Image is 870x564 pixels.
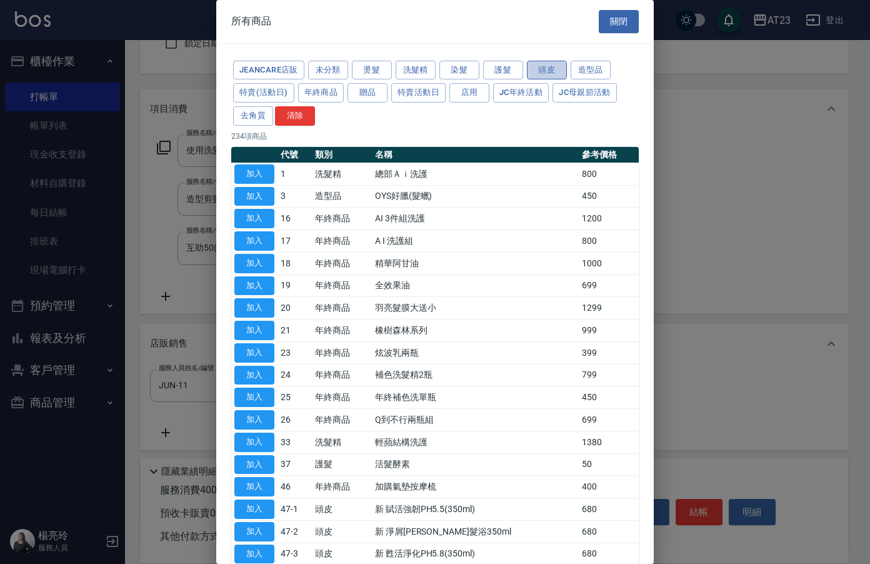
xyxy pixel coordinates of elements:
[234,343,274,363] button: 加入
[599,10,639,33] button: 關閉
[277,520,312,543] td: 47-2
[372,409,579,431] td: Q到不行兩瓶組
[234,477,274,496] button: 加入
[234,298,274,318] button: 加入
[579,341,639,364] td: 399
[449,83,489,103] button: 店用
[483,61,523,80] button: 護髮
[234,522,274,541] button: 加入
[439,61,479,80] button: 染髮
[312,431,372,453] td: 洗髮精
[312,274,372,297] td: 年終商品
[527,61,567,80] button: 頭皮
[579,208,639,230] td: 1200
[372,453,579,476] td: 活髮酵素
[277,185,312,208] td: 3
[233,106,273,126] button: 去角質
[372,364,579,386] td: 補色洗髮精2瓶
[579,320,639,342] td: 999
[372,498,579,521] td: 新 賦活強韌PH5.5(350ml)
[277,320,312,342] td: 21
[312,364,372,386] td: 年終商品
[372,386,579,409] td: 年終補色洗單瓶
[234,455,274,475] button: 加入
[312,147,372,163] th: 類別
[372,185,579,208] td: OYS好臘(髮蠟)
[234,410,274,430] button: 加入
[312,520,372,543] td: 頭皮
[312,453,372,476] td: 護髮
[312,297,372,320] td: 年終商品
[579,386,639,409] td: 450
[312,185,372,208] td: 造型品
[372,230,579,253] td: A I 洗護組
[372,476,579,498] td: 加購氣墊按摩梳
[277,274,312,297] td: 19
[277,476,312,498] td: 46
[234,388,274,407] button: 加入
[277,453,312,476] td: 37
[372,274,579,297] td: 全效果油
[277,409,312,431] td: 26
[372,147,579,163] th: 名稱
[234,254,274,273] button: 加入
[579,185,639,208] td: 450
[312,252,372,274] td: 年終商品
[277,252,312,274] td: 18
[372,163,579,185] td: 總部Ａｉ洗護
[312,320,372,342] td: 年終商品
[312,341,372,364] td: 年終商品
[579,274,639,297] td: 699
[234,187,274,206] button: 加入
[312,476,372,498] td: 年終商品
[391,83,446,103] button: 特賣活動日
[277,498,312,521] td: 47-1
[234,164,274,184] button: 加入
[234,209,274,228] button: 加入
[233,61,304,80] button: JeanCare店販
[579,453,639,476] td: 50
[277,364,312,386] td: 24
[372,431,579,453] td: 輕蘋結構洗護
[277,386,312,409] td: 25
[234,276,274,296] button: 加入
[277,208,312,230] td: 16
[231,15,271,28] span: 所有商品
[277,297,312,320] td: 20
[579,230,639,253] td: 800
[579,431,639,453] td: 1380
[579,409,639,431] td: 699
[234,366,274,385] button: 加入
[396,61,436,80] button: 洗髮精
[308,61,348,80] button: 未分類
[579,520,639,543] td: 680
[372,208,579,230] td: AI 3件組洗護
[312,386,372,409] td: 年終商品
[277,230,312,253] td: 17
[277,341,312,364] td: 23
[579,498,639,521] td: 680
[372,341,579,364] td: 炫波乳兩瓶
[312,409,372,431] td: 年終商品
[493,83,549,103] button: JC年終活動
[234,500,274,519] button: 加入
[312,230,372,253] td: 年終商品
[372,252,579,274] td: 精華阿甘油
[277,163,312,185] td: 1
[312,208,372,230] td: 年終商品
[579,476,639,498] td: 400
[234,231,274,251] button: 加入
[277,431,312,453] td: 33
[352,61,392,80] button: 燙髮
[579,147,639,163] th: 參考價格
[552,83,617,103] button: JC母親節活動
[579,297,639,320] td: 1299
[372,320,579,342] td: 橡樹森林系列
[372,520,579,543] td: 新 淨屑[PERSON_NAME]髮浴350ml
[231,131,639,142] p: 234 項商品
[579,252,639,274] td: 1000
[312,163,372,185] td: 洗髮精
[234,433,274,452] button: 加入
[571,61,611,80] button: 造型品
[275,106,315,126] button: 清除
